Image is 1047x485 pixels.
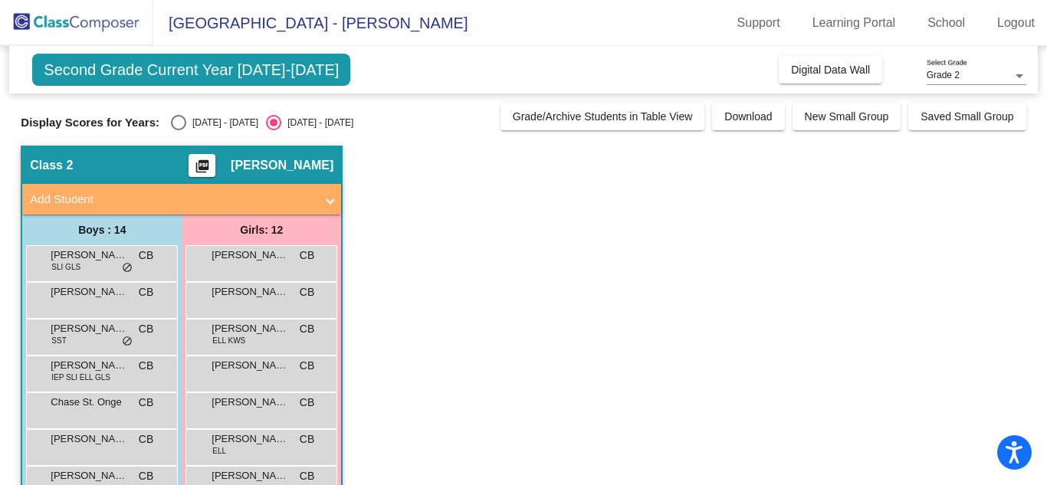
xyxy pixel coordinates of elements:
span: CB [300,468,314,484]
span: [PERSON_NAME] [51,358,127,373]
span: CB [300,321,314,337]
span: [PERSON_NAME] [212,321,288,336]
a: Support [725,11,793,35]
mat-icon: picture_as_pdf [193,159,212,180]
span: CB [139,358,153,374]
button: Download [712,103,784,130]
a: School [915,11,977,35]
span: New Small Group [805,110,889,123]
span: [PERSON_NAME] [51,468,127,483]
span: [PERSON_NAME] [212,358,288,373]
mat-expansion-panel-header: Add Student [22,184,341,215]
a: Logout [985,11,1047,35]
span: [PERSON_NAME] [51,321,127,336]
span: [GEOGRAPHIC_DATA] - [PERSON_NAME] [153,11,468,35]
span: Download [724,110,772,123]
div: [DATE] - [DATE] [281,116,353,129]
span: [PERSON_NAME] [51,431,127,447]
button: Digital Data Wall [779,56,882,84]
span: do_not_disturb_alt [122,262,133,274]
button: Grade/Archive Students in Table View [501,103,705,130]
span: Saved Small Group [921,110,1013,123]
div: [DATE] - [DATE] [186,116,258,129]
mat-radio-group: Select an option [171,115,353,130]
span: CB [139,247,153,264]
span: [PERSON_NAME] [231,158,333,173]
span: CB [139,431,153,447]
span: [PERSON_NAME] [51,247,127,263]
button: Print Students Details [189,154,215,177]
span: CB [139,284,153,300]
span: Digital Data Wall [791,64,870,76]
span: [PERSON_NAME] [212,247,288,263]
span: ELL KWS [212,335,245,346]
mat-panel-title: Add Student [30,191,315,208]
div: Boys : 14 [22,215,182,245]
span: SLI GLS [51,261,80,273]
span: [PERSON_NAME] [51,284,127,300]
span: Display Scores for Years: [21,116,159,129]
button: Saved Small Group [908,103,1026,130]
span: [PERSON_NAME] [212,284,288,300]
span: Second Grade Current Year [DATE]-[DATE] [32,54,350,86]
span: Grade/Archive Students in Table View [513,110,693,123]
button: New Small Group [793,103,901,130]
span: Grade 2 [927,70,960,80]
span: CB [139,321,153,337]
span: CB [300,358,314,374]
div: Girls: 12 [182,215,341,245]
span: CB [139,468,153,484]
span: [PERSON_NAME] [212,395,288,410]
span: do_not_disturb_alt [122,336,133,348]
span: CB [300,284,314,300]
a: Learning Portal [800,11,908,35]
span: SST [51,335,66,346]
span: ELL [212,445,226,457]
span: CB [300,247,314,264]
span: CB [139,395,153,411]
span: [PERSON_NAME] [212,431,288,447]
span: Chase St. Onge [51,395,127,410]
span: CB [300,431,314,447]
span: IEP SLI ELL GLS [51,372,110,383]
span: Class 2 [30,158,73,173]
span: CB [300,395,314,411]
span: [PERSON_NAME] [212,468,288,483]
